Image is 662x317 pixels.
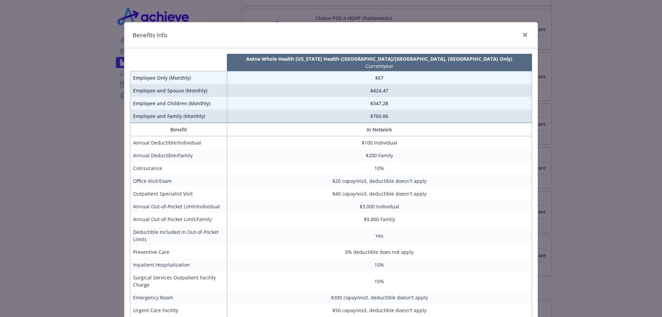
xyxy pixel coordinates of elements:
[130,200,227,213] td: Annual Out-of-Pocket Limit/Individual
[227,226,532,246] td: Yes
[130,149,227,162] td: Annual Deductible/Family
[130,187,227,200] td: Outpatient Specialist Visit
[227,200,532,213] td: $3,000 Individual
[227,136,532,149] td: $100 Individual
[130,84,227,97] td: Employee and Spouse (Monthly)
[228,62,530,70] p: Current year
[227,291,532,304] td: $300 copay/visit, deductible doesn't apply
[130,226,227,246] td: Deductible Included in Out-of-Pocket Limits
[130,271,227,291] td: Surgical Services Outpatient Facility Charge
[227,213,532,226] td: $9,000 Family
[130,136,227,149] td: Annual Deductible/Individual
[227,246,532,258] td: 0% deductible does not apply
[130,246,227,258] td: Preventive Care
[130,291,227,304] td: Emergency Room
[130,54,227,71] th: intentionally left blank
[130,258,227,271] td: Inpatient Hospitalization
[227,258,532,271] td: 10%
[130,175,227,187] td: Office Visit/Exam
[130,304,227,317] td: Urgent Care Facility
[228,55,530,62] p: Aetna Whole Health [US_STATE] Health ([GEOGRAPHIC_DATA]/[GEOGRAPHIC_DATA], [GEOGRAPHIC_DATA] Only)
[227,271,532,291] td: 10%
[227,149,532,162] td: $200 Family
[227,123,532,136] th: In Network
[227,110,532,123] td: $760.06
[227,187,532,200] td: $40 copay/visit, deductible doesn't apply
[130,162,227,175] td: Coinsurance
[130,123,227,136] th: Benefit
[130,213,227,226] td: Annual Out-of-Pocket Limit/Family
[133,31,167,40] h1: Benefits Info
[130,71,227,85] td: Employee Only (Monthly)
[227,175,532,187] td: $20 copay/visit, deductible doesn't apply
[130,110,227,123] td: Employee and Family (Monthly)
[130,97,227,110] td: Employee and Children (Monthly)
[227,304,532,317] td: $50 copay/visit, deductible doesn't apply
[227,84,532,97] td: $424.47
[227,162,532,175] td: 10%
[227,97,532,110] td: $347.28
[521,31,529,39] a: close
[227,71,532,85] td: $57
